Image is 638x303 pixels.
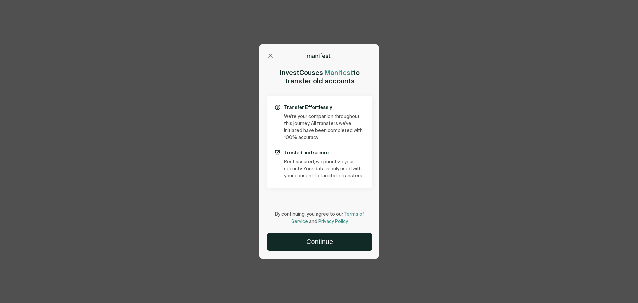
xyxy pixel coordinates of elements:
[284,149,364,156] p: Trusted and secure
[267,233,372,250] button: Continue
[267,211,372,225] p: By continuing, you agree to our and .
[280,68,308,77] span: InvestCo
[325,68,353,77] span: Manifest
[318,219,347,224] a: Privacy Policy
[284,113,364,141] p: We're your companion throughout this journey. All transfers we've initiated have been completed w...
[280,68,360,85] h2: uses to transfer old accounts
[284,104,364,111] p: Transfer Effortlessly
[284,159,364,180] p: Rest assured, we prioritize your security. Your data is only used with your consent to facilitate...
